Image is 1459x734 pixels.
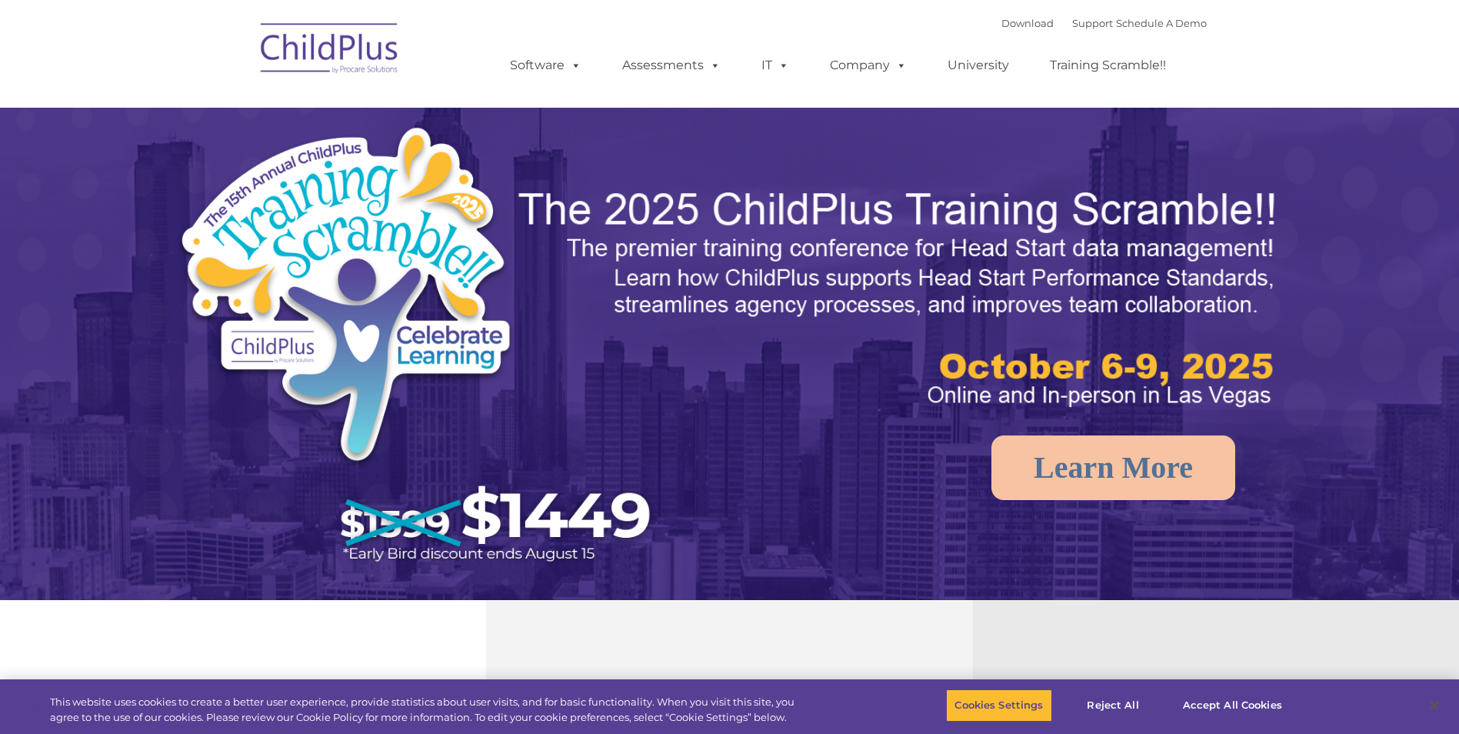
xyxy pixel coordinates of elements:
a: Support [1072,17,1113,29]
font: | [1001,17,1207,29]
a: Company [814,50,922,81]
button: Cookies Settings [946,689,1051,722]
a: Download [1001,17,1054,29]
button: Close [1417,689,1451,722]
a: Schedule A Demo [1116,17,1207,29]
span: Phone number [214,165,279,176]
div: This website uses cookies to create a better user experience, provide statistics about user visit... [50,695,802,725]
a: Learn More [991,435,1235,500]
span: Last name [214,102,261,113]
button: Reject All [1065,689,1161,722]
a: IT [746,50,804,81]
img: ChildPlus by Procare Solutions [253,12,407,89]
a: Training Scramble!! [1034,50,1181,81]
a: Software [495,50,597,81]
a: Assessments [607,50,736,81]
button: Accept All Cookies [1174,689,1291,722]
a: University [932,50,1024,81]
